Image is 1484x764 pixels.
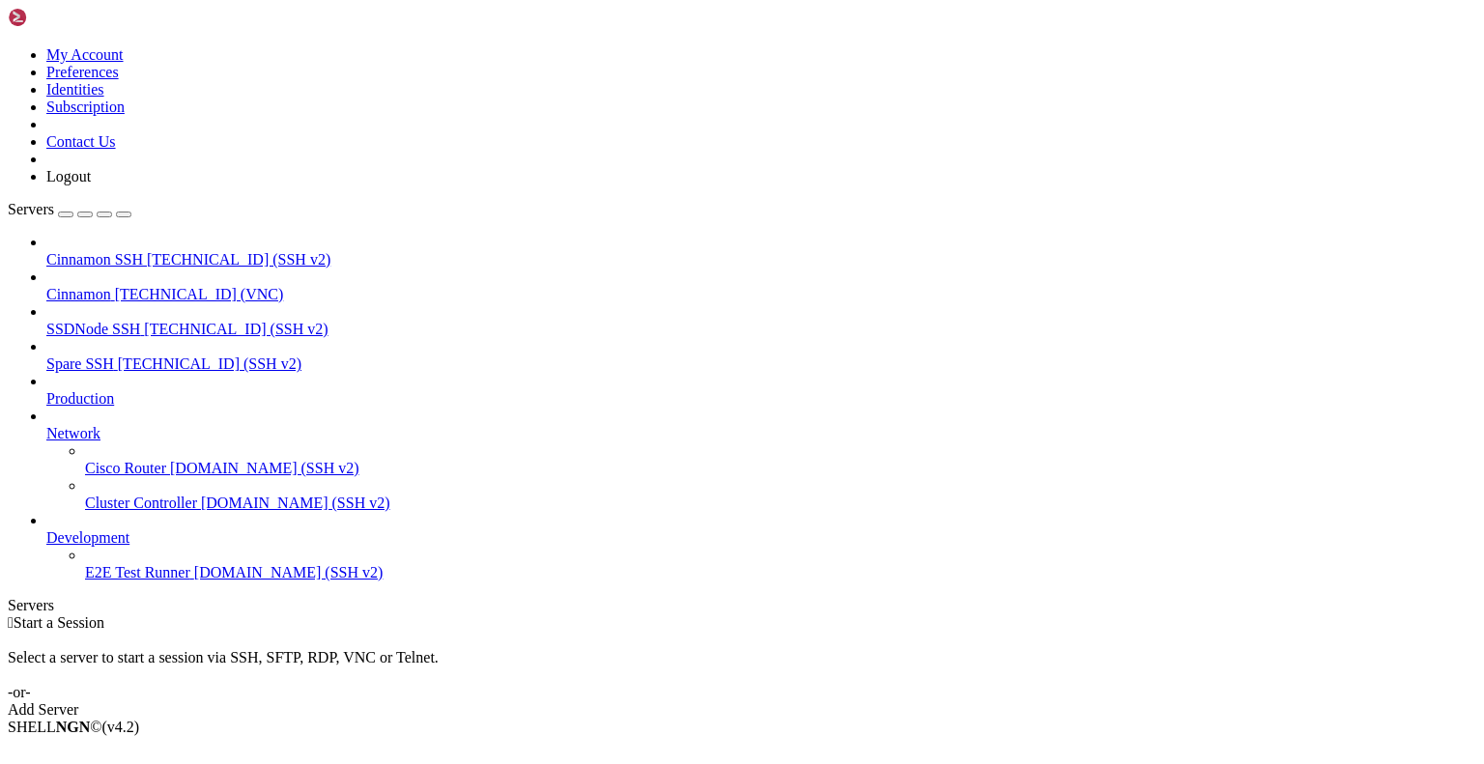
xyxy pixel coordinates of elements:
span: [TECHNICAL_ID] (SSH v2) [144,321,328,337]
span: [DOMAIN_NAME] (SSH v2) [194,564,384,580]
a: My Account [46,46,124,63]
div: Add Server [8,701,1476,719]
a: SSDNode SSH [TECHNICAL_ID] (SSH v2) [46,321,1476,338]
li: Spare SSH [TECHNICAL_ID] (SSH v2) [46,338,1476,373]
span: [TECHNICAL_ID] (SSH v2) [118,355,301,372]
li: Development [46,512,1476,581]
a: E2E Test Runner [DOMAIN_NAME] (SSH v2) [85,564,1476,581]
span: Cluster Controller [85,495,197,511]
a: Identities [46,81,104,98]
span: Cinnamon SSH [46,251,143,268]
a: Development [46,529,1476,547]
span: Cisco Router [85,460,166,476]
a: Cinnamon SSH [TECHNICAL_ID] (SSH v2) [46,251,1476,269]
div: Servers [8,597,1476,614]
a: Network [46,425,1476,442]
li: Production [46,373,1476,408]
span: Servers [8,201,54,217]
a: Production [46,390,1476,408]
a: Servers [8,201,131,217]
span: [TECHNICAL_ID] (SSH v2) [147,251,330,268]
li: SSDNode SSH [TECHNICAL_ID] (SSH v2) [46,303,1476,338]
span: [TECHNICAL_ID] (VNC) [115,286,284,302]
a: Logout [46,168,91,184]
li: Cluster Controller [DOMAIN_NAME] (SSH v2) [85,477,1476,512]
a: Preferences [46,64,119,80]
a: Cinnamon [TECHNICAL_ID] (VNC) [46,286,1476,303]
li: Cinnamon [TECHNICAL_ID] (VNC) [46,269,1476,303]
span: 4.2.0 [102,719,140,735]
span: Spare SSH [46,355,114,372]
a: Spare SSH [TECHNICAL_ID] (SSH v2) [46,355,1476,373]
span: Cinnamon [46,286,111,302]
img: Shellngn [8,8,119,27]
li: Cisco Router [DOMAIN_NAME] (SSH v2) [85,442,1476,477]
span: [DOMAIN_NAME] (SSH v2) [201,495,390,511]
span:  [8,614,14,631]
span: Production [46,390,114,407]
span: Development [46,529,129,546]
span: Start a Session [14,614,104,631]
div: Select a server to start a session via SSH, SFTP, RDP, VNC or Telnet. -or- [8,632,1476,701]
span: SSDNode SSH [46,321,140,337]
span: Network [46,425,100,441]
span: E2E Test Runner [85,564,190,580]
a: Subscription [46,99,125,115]
a: Contact Us [46,133,116,150]
span: [DOMAIN_NAME] (SSH v2) [170,460,359,476]
li: Cinnamon SSH [TECHNICAL_ID] (SSH v2) [46,234,1476,269]
b: NGN [56,719,91,735]
li: E2E Test Runner [DOMAIN_NAME] (SSH v2) [85,547,1476,581]
li: Network [46,408,1476,512]
a: Cluster Controller [DOMAIN_NAME] (SSH v2) [85,495,1476,512]
span: SHELL © [8,719,139,735]
a: Cisco Router [DOMAIN_NAME] (SSH v2) [85,460,1476,477]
